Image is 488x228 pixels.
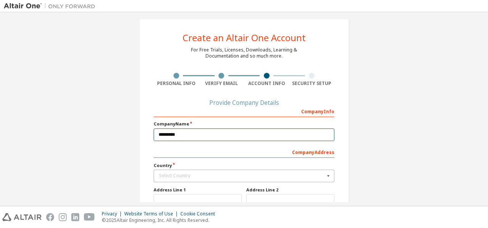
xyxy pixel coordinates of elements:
img: youtube.svg [84,213,95,221]
label: Address Line 2 [246,187,334,193]
img: facebook.svg [46,213,54,221]
div: Website Terms of Use [124,211,180,217]
div: For Free Trials, Licenses, Downloads, Learning & Documentation and so much more. [191,47,297,59]
img: Altair One [4,2,99,10]
div: Company Info [154,105,334,117]
div: Cookie Consent [180,211,220,217]
div: Select Country [159,173,325,178]
div: Security Setup [289,80,335,87]
div: Create an Altair One Account [183,33,306,42]
p: © 2025 Altair Engineering, Inc. All Rights Reserved. [102,217,220,223]
div: Company Address [154,146,334,158]
img: altair_logo.svg [2,213,42,221]
div: Provide Company Details [154,100,334,105]
label: Country [154,162,334,169]
label: Company Name [154,121,334,127]
div: Account Info [244,80,289,87]
img: instagram.svg [59,213,67,221]
div: Verify Email [199,80,244,87]
div: Personal Info [154,80,199,87]
label: Address Line 1 [154,187,242,193]
img: linkedin.svg [71,213,79,221]
div: Privacy [102,211,124,217]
